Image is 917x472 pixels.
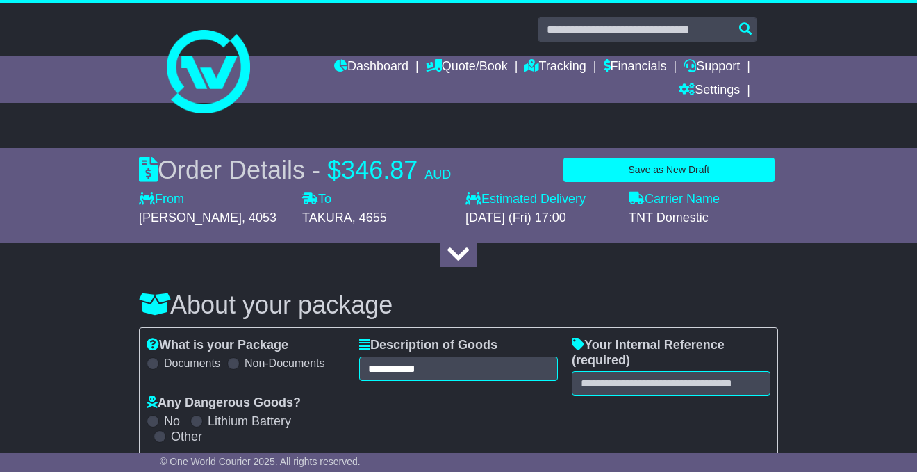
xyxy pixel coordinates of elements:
span: [PERSON_NAME] [139,211,242,225]
a: Dashboard [334,56,408,79]
span: $ [327,156,341,184]
a: Support [684,56,740,79]
label: Lithium Battery [208,414,291,430]
div: Order Details - [139,155,451,185]
a: Tracking [524,56,586,79]
div: TNT Domestic [629,211,778,226]
span: © One World Courier 2025. All rights reserved. [160,456,361,467]
label: Carrier Name [629,192,720,207]
a: Quote/Book [426,56,508,79]
button: Save as New Draft [563,158,775,182]
span: 346.87 [341,156,418,184]
label: Description of Goods [359,338,497,353]
label: Documents [164,357,220,370]
h3: About your package [139,291,778,319]
span: AUD [424,168,451,181]
label: Any Dangerous Goods? [147,396,301,411]
span: TAKURA [302,211,352,225]
label: Non-Documents [245,357,325,370]
div: [DATE] (Fri) 17:00 [465,211,615,226]
a: Settings [679,79,740,103]
label: Other [171,430,202,445]
label: From [139,192,184,207]
label: To [302,192,331,207]
label: What is your Package [147,338,288,353]
label: Your Internal Reference (required) [572,338,770,368]
label: Estimated Delivery [465,192,615,207]
span: , 4655 [352,211,387,225]
label: No [164,414,180,430]
span: , 4053 [242,211,276,225]
a: Financials [604,56,667,79]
